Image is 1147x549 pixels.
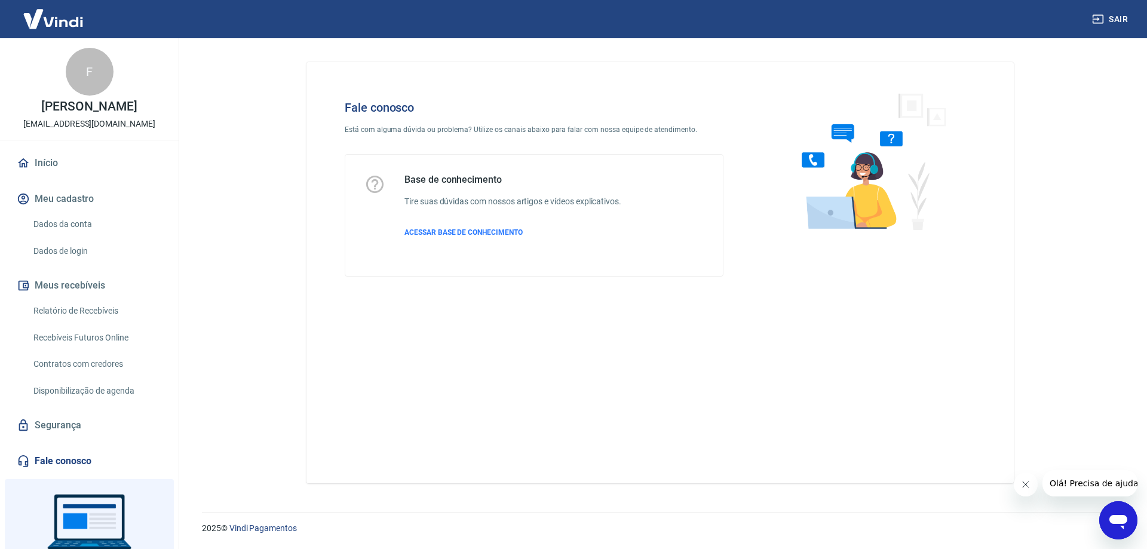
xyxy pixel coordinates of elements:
[1014,473,1038,496] iframe: Fechar mensagem
[14,150,164,176] a: Início
[345,124,723,135] p: Está com alguma dúvida ou problema? Utilize os canais abaixo para falar com nossa equipe de atend...
[14,186,164,212] button: Meu cadastro
[404,174,621,186] h5: Base de conhecimento
[1099,501,1137,539] iframe: Botão para abrir a janela de mensagens
[41,100,137,113] p: [PERSON_NAME]
[404,195,621,208] h6: Tire suas dúvidas com nossos artigos e vídeos explicativos.
[14,1,92,37] img: Vindi
[29,299,164,323] a: Relatório de Recebíveis
[229,523,297,533] a: Vindi Pagamentos
[345,100,723,115] h4: Fale conosco
[404,228,523,237] span: ACESSAR BASE DE CONHECIMENTO
[1042,470,1137,496] iframe: Mensagem da empresa
[7,8,100,18] span: Olá! Precisa de ajuda?
[29,379,164,403] a: Disponibilização de agenda
[23,118,155,130] p: [EMAIL_ADDRESS][DOMAIN_NAME]
[29,352,164,376] a: Contratos com credores
[1090,8,1133,30] button: Sair
[14,412,164,438] a: Segurança
[66,48,114,96] div: F
[29,326,164,350] a: Recebíveis Futuros Online
[14,448,164,474] a: Fale conosco
[778,81,959,241] img: Fale conosco
[14,272,164,299] button: Meus recebíveis
[404,227,621,238] a: ACESSAR BASE DE CONHECIMENTO
[29,239,164,263] a: Dados de login
[29,212,164,237] a: Dados da conta
[202,522,1118,535] p: 2025 ©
